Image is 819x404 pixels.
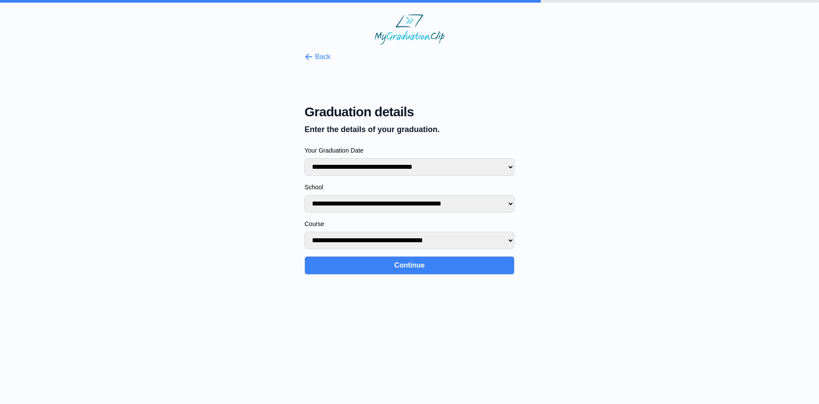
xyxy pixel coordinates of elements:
[304,104,514,120] span: Graduation details
[304,123,514,136] p: Enter the details of your graduation.
[304,183,514,192] label: School
[304,52,331,62] button: Back
[304,146,514,155] label: Your Graduation Date
[304,256,514,275] button: Continue
[304,219,514,228] label: Course
[374,14,444,45] img: MyGraduationClip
